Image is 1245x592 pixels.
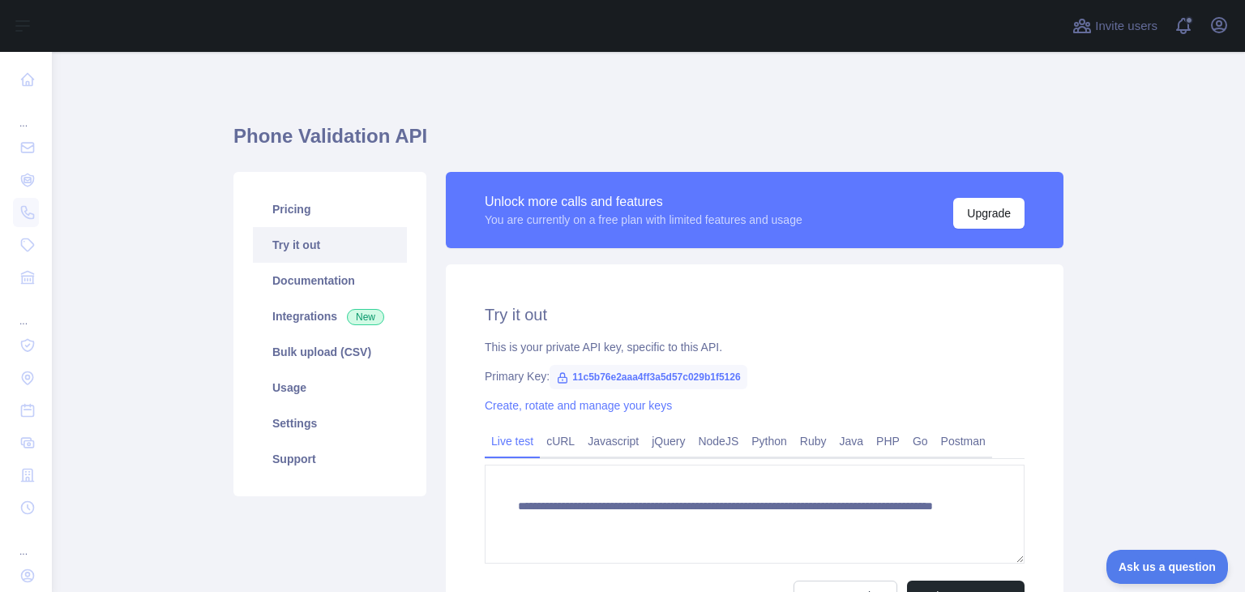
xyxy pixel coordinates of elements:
[485,399,672,412] a: Create, rotate and manage your keys
[253,227,407,263] a: Try it out
[253,370,407,405] a: Usage
[347,309,384,325] span: New
[253,191,407,227] a: Pricing
[1069,13,1161,39] button: Invite users
[253,263,407,298] a: Documentation
[870,428,906,454] a: PHP
[253,441,407,477] a: Support
[581,428,645,454] a: Javascript
[691,428,745,454] a: NodeJS
[485,212,802,228] div: You are currently on a free plan with limited features and usage
[13,97,39,130] div: ...
[645,428,691,454] a: jQuery
[485,339,1025,355] div: This is your private API key, specific to this API.
[550,365,747,389] span: 11c5b76e2aaa4ff3a5d57c029b1f5126
[485,368,1025,384] div: Primary Key:
[1106,550,1229,584] iframe: Toggle Customer Support
[13,295,39,328] div: ...
[253,334,407,370] a: Bulk upload (CSV)
[935,428,992,454] a: Postman
[953,198,1025,229] button: Upgrade
[485,303,1025,326] h2: Try it out
[794,428,833,454] a: Ruby
[1095,17,1157,36] span: Invite users
[833,428,871,454] a: Java
[485,192,802,212] div: Unlock more calls and features
[485,428,540,454] a: Live test
[745,428,794,454] a: Python
[13,526,39,558] div: ...
[540,428,581,454] a: cURL
[253,298,407,334] a: Integrations New
[906,428,935,454] a: Go
[253,405,407,441] a: Settings
[233,123,1063,162] h1: Phone Validation API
